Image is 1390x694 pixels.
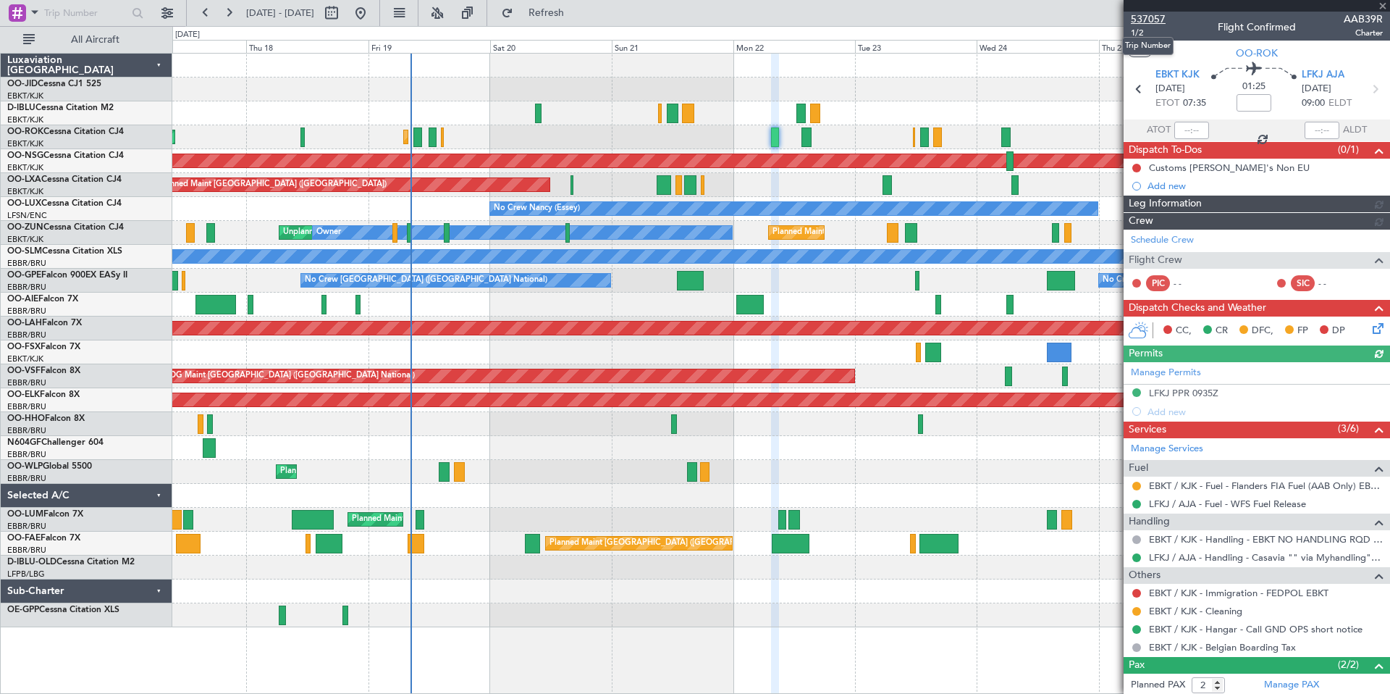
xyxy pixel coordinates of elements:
[1343,123,1367,138] span: ALDT
[7,234,43,245] a: EBKT/KJK
[7,330,46,340] a: EBBR/BRU
[1129,300,1266,317] span: Dispatch Checks and Weather
[1131,442,1203,456] a: Manage Services
[7,425,46,436] a: EBBR/BRU
[1236,46,1278,61] span: OO-ROK
[7,343,41,351] span: OO-FSX
[1149,162,1310,174] div: Customs [PERSON_NAME]'s Non EU
[1155,96,1179,111] span: ETOT
[305,269,547,291] div: No Crew [GEOGRAPHIC_DATA] ([GEOGRAPHIC_DATA] National)
[1122,37,1174,55] div: Trip Number
[1129,657,1145,674] span: Pax
[1149,623,1362,635] a: EBKT / KJK - Hangar - Call GND OPS short notice
[1129,142,1202,159] span: Dispatch To-Dos
[7,462,92,471] a: OO-WLPGlobal 5500
[7,271,127,280] a: OO-GPEFalcon 900EX EASy II
[494,1,581,25] button: Refresh
[7,114,43,125] a: EBKT/KJK
[1149,641,1296,653] a: EBKT / KJK - Belgian Boarding Tax
[7,414,45,423] span: OO-HHO
[1332,324,1345,338] span: DP
[549,532,812,554] div: Planned Maint [GEOGRAPHIC_DATA] ([GEOGRAPHIC_DATA] National)
[1149,498,1306,510] a: LFKJ / AJA - Fuel - WFS Fuel Release
[1129,422,1166,438] span: Services
[1297,324,1308,338] span: FP
[1149,551,1383,564] a: LFKJ / AJA - Handling - Casavia "" via Myhandling"" LFKJ / AJA
[733,40,855,53] div: Mon 22
[7,367,41,375] span: OO-VSF
[494,198,580,220] div: No Crew Nancy (Essey)
[125,40,246,53] div: Wed 17
[7,306,46,317] a: EBBR/BRU
[1149,587,1328,599] a: EBKT / KJK - Immigration - FEDPOL EBKT
[7,247,42,256] span: OO-SLM
[1131,678,1185,693] label: Planned PAX
[1216,324,1228,338] span: CR
[7,210,47,221] a: LFSN/ENC
[7,367,80,375] a: OO-VSFFalcon 8X
[7,414,85,423] a: OO-HHOFalcon 8X
[7,354,43,364] a: EBKT/KJK
[7,175,41,184] span: OO-LXA
[7,247,122,256] a: OO-SLMCessna Citation XLS
[7,377,46,388] a: EBBR/BRU
[1218,20,1296,35] div: Flight Confirmed
[1131,12,1166,27] span: 537057
[1328,96,1352,111] span: ELDT
[7,223,43,232] span: OO-ZUN
[7,175,122,184] a: OO-LXACessna Citation CJ4
[7,127,43,136] span: OO-ROK
[1147,180,1383,192] div: Add new
[1302,82,1331,96] span: [DATE]
[7,295,78,304] a: OO-AIEFalcon 7X
[7,534,41,543] span: OO-FAE
[7,271,41,280] span: OO-GPE
[7,162,43,173] a: EBKT/KJK
[7,438,104,447] a: N604GFChallenger 604
[408,126,576,148] div: Planned Maint Kortrijk-[GEOGRAPHIC_DATA]
[7,319,42,327] span: OO-LAH
[1242,80,1265,94] span: 01:25
[977,40,1098,53] div: Wed 24
[1252,324,1273,338] span: DFC,
[1176,324,1192,338] span: CC,
[7,401,46,412] a: EBBR/BRU
[316,222,341,243] div: Owner
[7,223,124,232] a: OO-ZUNCessna Citation CJ4
[280,461,355,482] div: Planned Maint Liege
[7,534,80,543] a: OO-FAEFalcon 7X
[7,319,82,327] a: OO-LAHFalcon 7X
[7,390,40,399] span: OO-ELK
[1147,123,1171,138] span: ATOT
[1129,460,1148,477] span: Fuel
[612,40,733,53] div: Sun 21
[7,258,46,269] a: EBBR/BRU
[7,510,83,519] a: OO-LUMFalcon 7X
[1129,567,1161,584] span: Others
[490,40,612,53] div: Sat 20
[16,28,157,51] button: All Aircraft
[7,91,43,101] a: EBKT/KJK
[7,295,38,304] span: OO-AIE
[1338,657,1359,672] span: (2/2)
[1149,533,1383,545] a: EBKT / KJK - Handling - EBKT NO HANDLING RQD FOR CJ
[164,365,415,387] div: AOG Maint [GEOGRAPHIC_DATA] ([GEOGRAPHIC_DATA] National)
[7,606,39,614] span: OE-GPP
[7,199,122,208] a: OO-LUXCessna Citation CJ4
[7,80,101,88] a: OO-JIDCessna CJ1 525
[7,80,38,88] span: OO-JID
[7,343,80,351] a: OO-FSXFalcon 7X
[1344,12,1383,27] span: AAB39R
[7,510,43,519] span: OO-LUM
[7,151,43,160] span: OO-NSG
[772,222,941,243] div: Planned Maint Kortrijk-[GEOGRAPHIC_DATA]
[7,462,43,471] span: OO-WLP
[1183,96,1206,111] span: 07:35
[1099,40,1221,53] div: Thu 25
[246,40,368,53] div: Thu 18
[7,104,35,112] span: D-IBLU
[7,606,119,614] a: OE-GPPCessna Citation XLS
[855,40,977,53] div: Tue 23
[7,199,41,208] span: OO-LUX
[1302,96,1325,111] span: 09:00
